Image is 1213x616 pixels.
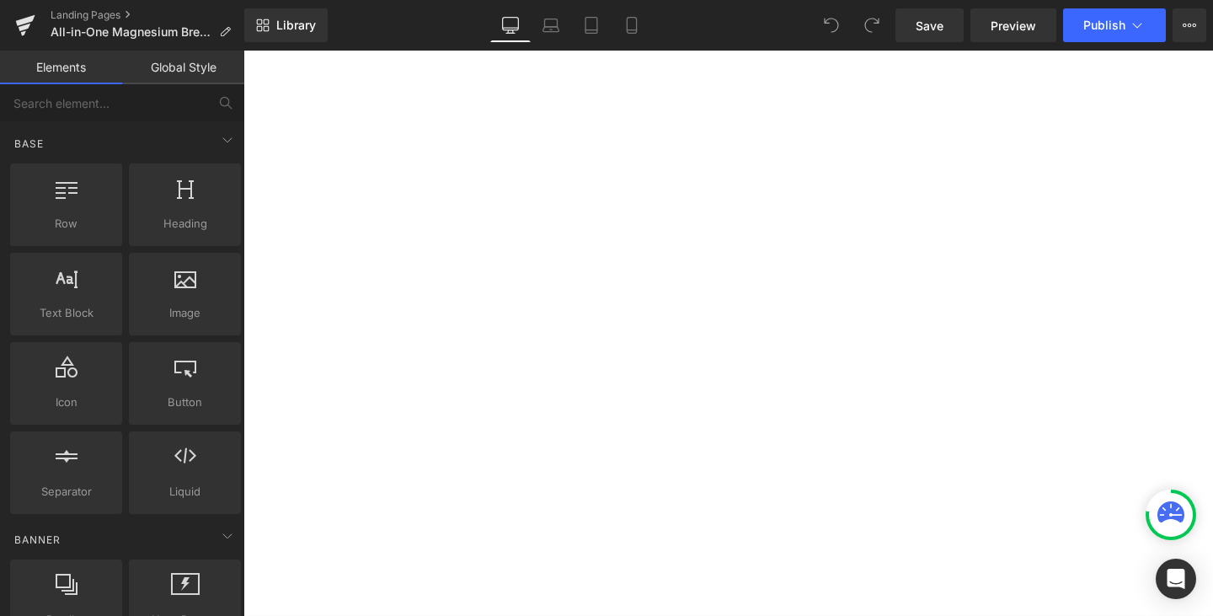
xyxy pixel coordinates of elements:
[531,8,571,42] a: Laptop
[244,8,328,42] a: New Library
[15,394,117,411] span: Icon
[1156,559,1196,599] div: Open Intercom Messenger
[122,51,244,84] a: Global Style
[51,25,212,39] span: All-in-One Magnesium Breakthrough™️ Reset
[1083,19,1125,32] span: Publish
[815,8,848,42] button: Undo
[1173,8,1206,42] button: More
[134,483,236,501] span: Liquid
[276,18,316,33] span: Library
[15,304,117,322] span: Text Block
[916,17,943,35] span: Save
[970,8,1056,42] a: Preview
[571,8,612,42] a: Tablet
[13,532,62,548] span: Banner
[134,394,236,411] span: Button
[15,215,117,233] span: Row
[134,215,236,233] span: Heading
[134,304,236,322] span: Image
[1063,8,1166,42] button: Publish
[612,8,652,42] a: Mobile
[51,8,244,22] a: Landing Pages
[15,483,117,501] span: Separator
[991,17,1036,35] span: Preview
[855,8,889,42] button: Redo
[13,136,45,152] span: Base
[490,8,531,42] a: Desktop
